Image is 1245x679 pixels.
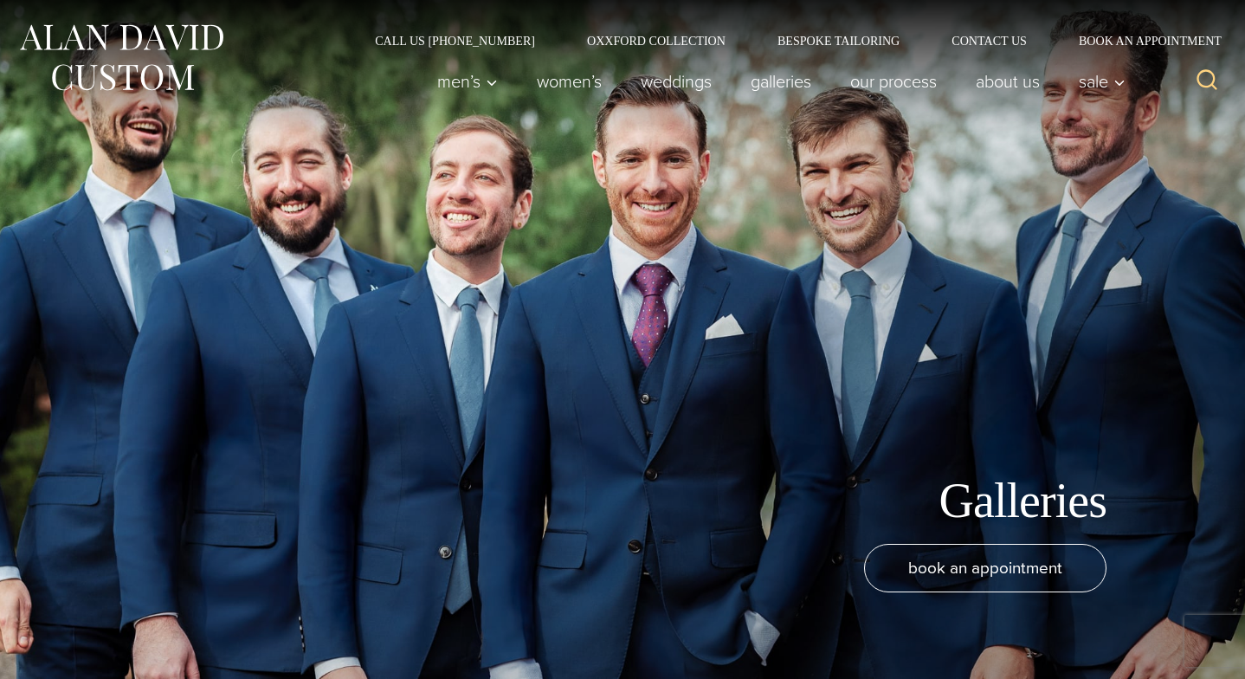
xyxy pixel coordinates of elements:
a: Bespoke Tailoring [752,35,926,47]
a: Our Process [831,64,957,99]
nav: Primary Navigation [418,64,1135,99]
h1: Galleries [939,472,1107,530]
a: Call Us [PHONE_NUMBER] [349,35,561,47]
button: View Search Form [1186,61,1228,102]
a: About Us [957,64,1060,99]
a: Galleries [732,64,831,99]
a: book an appointment [864,544,1106,592]
span: Men’s [437,73,498,90]
a: Women’s [518,64,622,99]
a: Oxxford Collection [561,35,752,47]
nav: Secondary Navigation [349,35,1228,47]
img: Alan David Custom [17,19,225,96]
a: Contact Us [926,35,1053,47]
a: weddings [622,64,732,99]
a: Book an Appointment [1053,35,1228,47]
span: Sale [1079,73,1126,90]
span: book an appointment [908,555,1062,580]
